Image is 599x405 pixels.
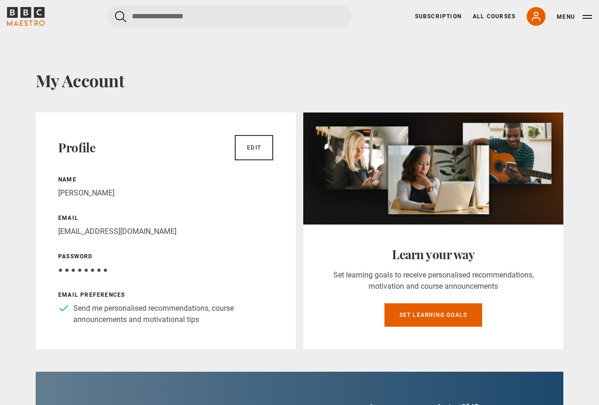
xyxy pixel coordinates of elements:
a: All Courses [473,12,515,21]
svg: BBC Maestro [7,7,45,26]
a: Edit [235,135,273,160]
h2: Learn your way [326,247,541,262]
p: Email preferences [58,291,273,299]
button: Submit the search query [115,11,126,22]
span: ● ● ● ● ● ● ● ● [58,265,108,274]
p: Name [58,175,273,184]
h2: Profile [58,140,95,155]
a: Set learning goals [384,303,483,327]
a: Subscription [415,12,461,21]
p: Password [58,252,273,261]
button: Toggle navigation [557,12,592,22]
input: Search [108,5,352,28]
p: Email [58,214,273,222]
p: Set learning goals to receive personalised recommendations, motivation and course announcements [326,270,541,292]
p: Send me personalised recommendations, course announcements and motivational tips [73,303,273,325]
p: [PERSON_NAME] [58,187,273,199]
p: [EMAIL_ADDRESS][DOMAIN_NAME] [58,226,273,237]
h1: My Account [36,70,563,90]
